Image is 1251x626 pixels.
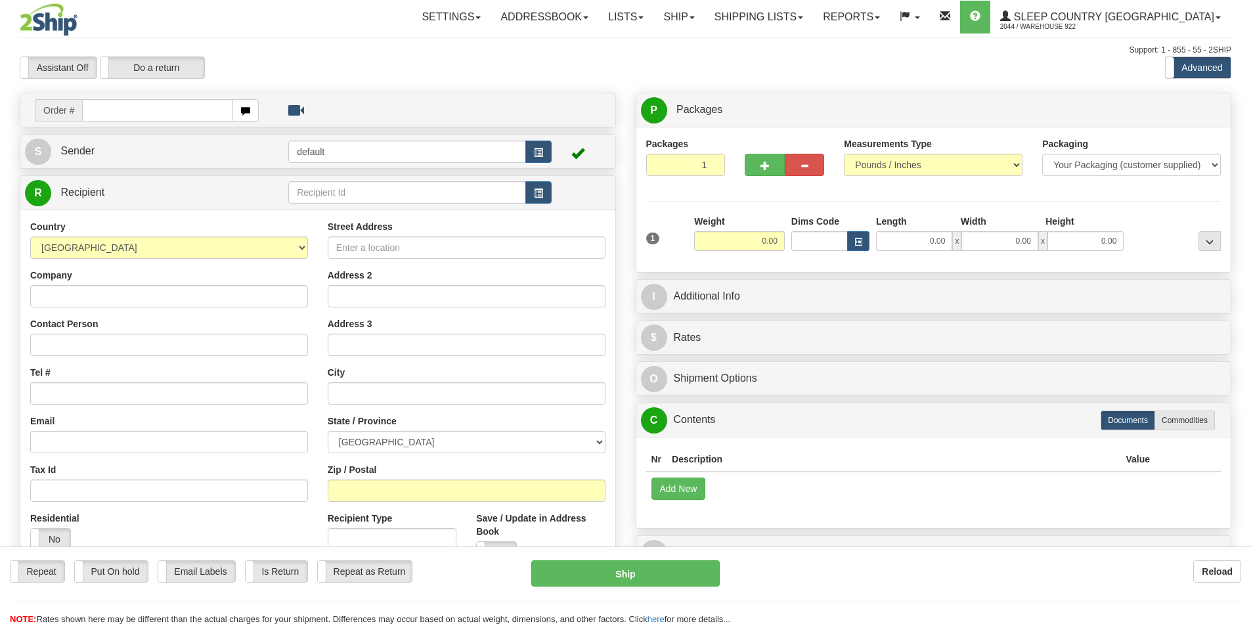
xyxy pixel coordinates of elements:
[30,269,72,282] label: Company
[641,407,667,434] span: C
[100,57,204,78] label: Do a return
[641,324,1227,351] a: $Rates
[30,220,66,233] label: Country
[641,407,1227,434] a: CContents
[35,99,82,122] span: Order #
[1042,137,1088,150] label: Packaging
[705,1,813,34] a: Shipping lists
[25,139,51,165] span: S
[20,57,97,78] label: Assistant Off
[646,233,660,244] span: 1
[676,104,722,115] span: Packages
[60,145,95,156] span: Sender
[10,614,36,624] span: NOTE:
[641,365,1227,392] a: OShipment Options
[1221,246,1250,380] iframe: chat widget
[646,137,689,150] label: Packages
[288,141,526,163] input: Sender Id
[25,180,51,206] span: R
[30,366,51,379] label: Tel #
[647,614,665,624] a: here
[791,215,839,228] label: Dims Code
[1202,566,1233,577] b: Reload
[491,1,598,34] a: Addressbook
[60,187,104,198] span: Recipient
[641,283,1227,310] a: IAdditional Info
[328,317,372,330] label: Address 3
[328,236,605,259] input: Enter a location
[653,1,704,34] a: Ship
[1011,11,1214,22] span: Sleep Country [GEOGRAPHIC_DATA]
[20,45,1231,56] div: Support: 1 - 855 - 55 - 2SHIP
[813,1,890,34] a: Reports
[844,137,932,150] label: Measurements Type
[1045,215,1074,228] label: Height
[531,560,720,587] button: Ship
[641,324,667,351] span: $
[158,561,235,582] label: Email Labels
[641,366,667,392] span: O
[30,512,79,525] label: Residential
[246,561,307,582] label: Is Return
[667,447,1120,472] th: Description
[328,414,397,428] label: State / Province
[641,97,1227,123] a: P Packages
[641,540,667,566] span: R
[952,231,961,251] span: x
[476,512,605,538] label: Save / Update in Address Book
[30,317,98,330] label: Contact Person
[30,463,56,476] label: Tax Id
[25,179,259,206] a: R Recipient
[990,1,1231,34] a: Sleep Country [GEOGRAPHIC_DATA] 2044 / Warehouse 922
[651,478,706,500] button: Add New
[1193,560,1241,583] button: Reload
[328,366,345,379] label: City
[11,561,64,582] label: Repeat
[1154,411,1215,430] label: Commodities
[20,3,77,36] img: logo2044.jpg
[30,414,55,428] label: Email
[1166,57,1231,78] label: Advanced
[641,539,1227,566] a: RReturn Shipment
[25,138,288,165] a: S Sender
[598,1,653,34] a: Lists
[328,220,393,233] label: Street Address
[646,447,667,472] th: Nr
[477,542,516,563] label: No
[1101,411,1155,430] label: Documents
[328,463,377,476] label: Zip / Postal
[412,1,491,34] a: Settings
[1198,231,1221,251] div: ...
[641,284,667,310] span: I
[1120,447,1155,472] th: Value
[1038,231,1047,251] span: x
[1000,20,1099,34] span: 2044 / Warehouse 922
[328,512,393,525] label: Recipient Type
[75,561,148,582] label: Put On hold
[641,97,667,123] span: P
[288,181,526,204] input: Recipient Id
[328,269,372,282] label: Address 2
[876,215,907,228] label: Length
[31,529,70,550] label: No
[318,561,412,582] label: Repeat as Return
[961,215,986,228] label: Width
[694,215,724,228] label: Weight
